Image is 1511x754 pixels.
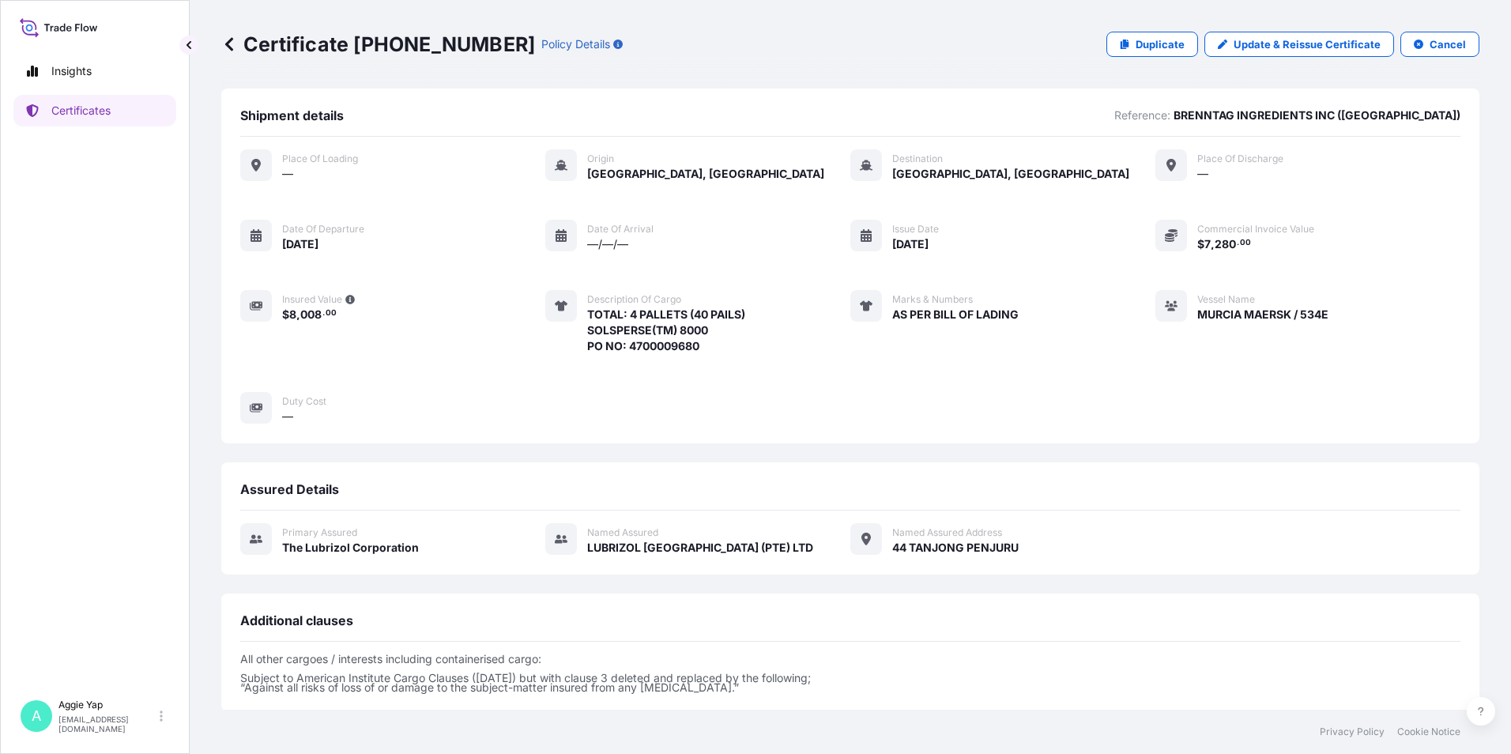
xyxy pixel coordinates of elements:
[892,153,943,165] span: Destination
[58,714,156,733] p: [EMAIL_ADDRESS][DOMAIN_NAME]
[13,55,176,87] a: Insights
[221,32,535,57] p: Certificate [PHONE_NUMBER]
[282,153,358,165] span: Place of Loading
[892,293,973,306] span: Marks & Numbers
[282,409,293,424] span: —
[51,103,111,119] p: Certificates
[282,223,364,236] span: Date of departure
[1197,307,1328,322] span: MURCIA MAERSK / 534E
[300,309,322,320] span: 008
[51,63,92,79] p: Insights
[282,526,357,539] span: Primary assured
[289,309,296,320] span: 8
[296,309,300,320] span: ,
[58,699,156,711] p: Aggie Yap
[282,236,318,252] span: [DATE]
[240,613,353,628] span: Additional clauses
[1106,32,1198,57] a: Duplicate
[1204,239,1211,250] span: 7
[892,526,1002,539] span: Named Assured Address
[1397,726,1460,738] a: Cookie Notice
[1400,32,1479,57] button: Cancel
[587,153,614,165] span: Origin
[1234,36,1381,52] p: Update & Reissue Certificate
[1197,293,1255,306] span: Vessel Name
[1211,239,1215,250] span: ,
[13,95,176,126] a: Certificates
[1204,32,1394,57] a: Update & Reissue Certificate
[282,309,289,320] span: $
[587,526,658,539] span: Named Assured
[1197,166,1208,182] span: —
[326,311,337,316] span: 00
[282,293,342,306] span: Insured Value
[1320,726,1385,738] a: Privacy Policy
[32,708,41,724] span: A
[240,107,344,123] span: Shipment details
[541,36,610,52] p: Policy Details
[892,307,1019,322] span: AS PER BILL OF LADING
[282,166,293,182] span: —
[240,481,339,497] span: Assured Details
[1240,240,1251,246] span: 00
[587,236,628,252] span: —/—/—
[1237,240,1239,246] span: .
[587,293,681,306] span: Description of cargo
[1174,107,1460,123] p: BRENNTAG INGREDIENTS INC ([GEOGRAPHIC_DATA])
[1197,153,1283,165] span: Place of discharge
[1215,239,1236,250] span: 280
[892,223,939,236] span: Issue Date
[282,395,326,408] span: Duty Cost
[892,540,1019,556] span: 44 TANJONG PENJURU
[892,236,929,252] span: [DATE]
[1430,36,1466,52] p: Cancel
[587,540,813,556] span: LUBRIZOL [GEOGRAPHIC_DATA] (PTE) LTD
[587,166,824,182] span: [GEOGRAPHIC_DATA], [GEOGRAPHIC_DATA]
[587,223,654,236] span: Date of arrival
[322,311,325,316] span: .
[1197,239,1204,250] span: $
[240,654,1460,692] p: All other cargoes / interests including containerised cargo: Subject to American Institute Cargo ...
[892,166,1129,182] span: [GEOGRAPHIC_DATA], [GEOGRAPHIC_DATA]
[1197,223,1314,236] span: Commercial Invoice Value
[1114,107,1170,123] p: Reference:
[282,540,419,556] span: The Lubrizol Corporation
[1136,36,1185,52] p: Duplicate
[587,307,745,354] span: TOTAL: 4 PALLETS (40 PAILS) SOLSPERSE(TM) 8000 PO NO: 4700009680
